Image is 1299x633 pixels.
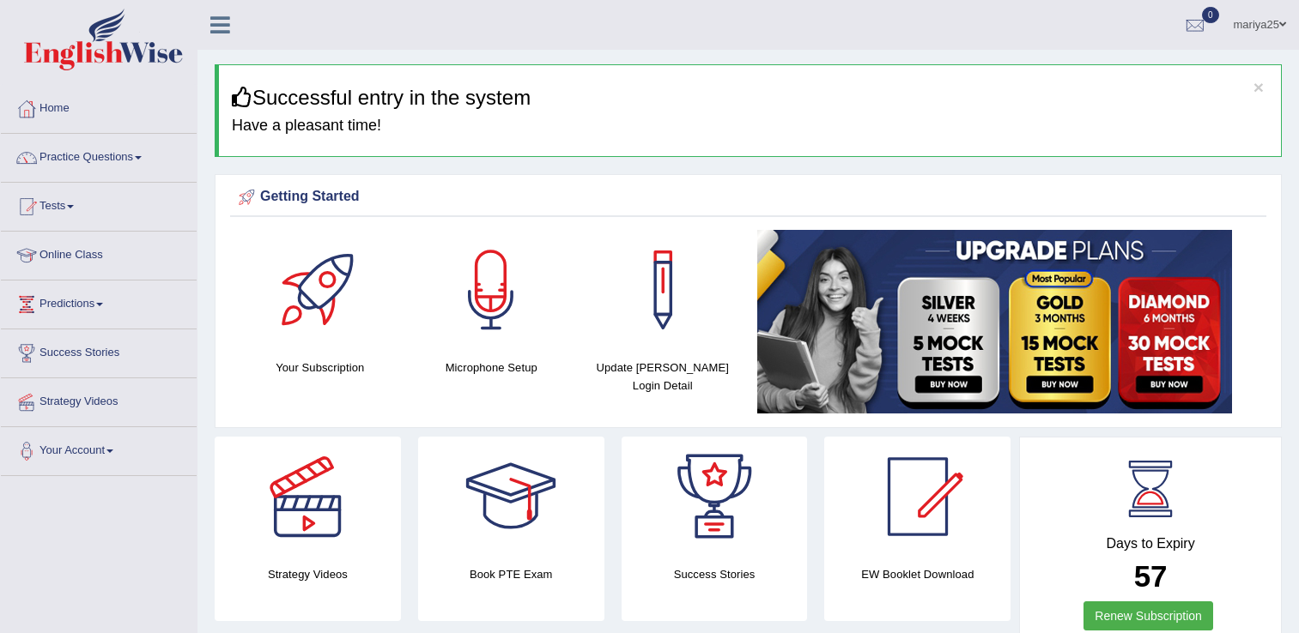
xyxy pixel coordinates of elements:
[1202,7,1219,23] span: 0
[622,565,808,583] h4: Success Stories
[243,359,398,377] h4: Your Subscription
[1084,601,1213,630] a: Renew Subscription
[1,280,197,323] a: Predictions
[418,565,604,583] h4: Book PTE Exam
[1,183,197,226] a: Tests
[1,134,197,177] a: Practice Questions
[757,230,1232,413] img: small5.jpg
[415,359,569,377] h4: Microphone Setup
[1134,559,1168,593] b: 57
[1039,536,1262,552] h4: Days to Expiry
[586,359,740,395] h4: Update [PERSON_NAME] Login Detail
[1,329,197,372] a: Success Stories
[1,427,197,470] a: Your Account
[232,87,1268,109] h3: Successful entry in the system
[234,184,1262,210] div: Getting Started
[1,85,197,128] a: Home
[232,118,1268,135] h4: Have a pleasant time!
[1253,78,1264,96] button: ×
[824,565,1011,583] h4: EW Booklet Download
[215,565,401,583] h4: Strategy Videos
[1,232,197,274] a: Online Class
[1,378,197,421] a: Strategy Videos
